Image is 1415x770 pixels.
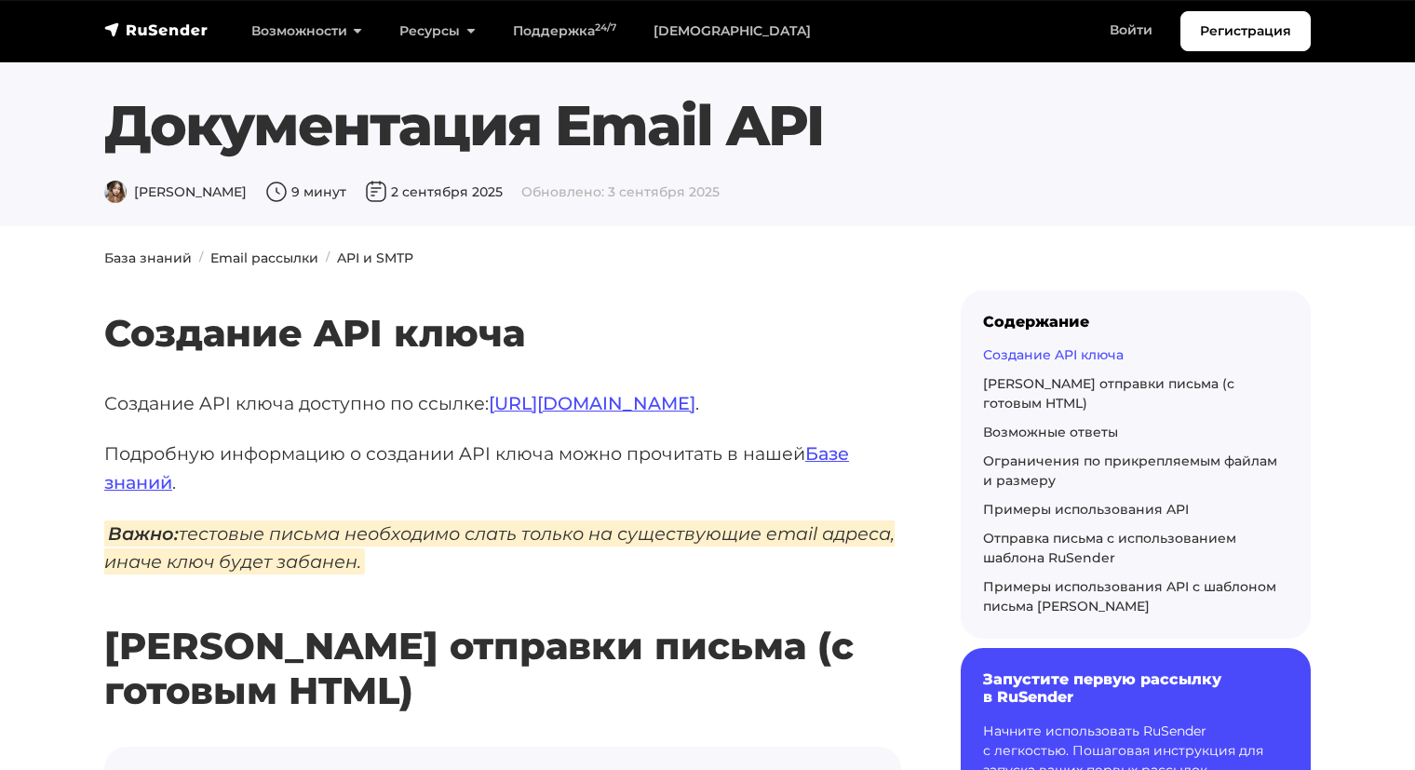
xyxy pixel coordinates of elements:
[104,20,209,39] img: RuSender
[983,670,1288,706] h6: Запустите первую рассылку в RuSender
[104,442,849,493] a: Базе знаний
[265,181,288,203] img: Время чтения
[1180,11,1311,51] a: Регистрация
[104,250,192,266] a: База знаний
[104,183,247,200] span: [PERSON_NAME]
[337,250,413,266] a: API и SMTP
[489,392,695,414] a: [URL][DOMAIN_NAME]
[983,375,1234,412] a: [PERSON_NAME] отправки письма (с готовым HTML)
[104,389,901,418] p: Создание API ключа доступно по ссылке: .
[521,183,720,200] span: Обновлено: 3 сентября 2025
[494,12,635,50] a: Поддержка24/7
[635,12,829,50] a: [DEMOGRAPHIC_DATA]
[365,181,387,203] img: Дата публикации
[104,520,895,575] em: тестовые письма необходимо слать только на существующие email адреса, иначе ключ будет забанен.
[983,501,1189,518] a: Примеры использования API
[365,183,503,200] span: 2 сентября 2025
[983,346,1124,363] a: Создание API ключа
[381,12,493,50] a: Ресурсы
[595,21,616,34] sup: 24/7
[1091,11,1171,49] a: Войти
[983,313,1288,331] div: Содержание
[233,12,381,50] a: Возможности
[210,250,318,266] a: Email рассылки
[108,522,179,545] strong: Важно:
[104,256,901,356] h2: Создание API ключа
[93,249,1322,268] nav: breadcrumb
[265,183,346,200] span: 9 минут
[983,424,1118,440] a: Возможные ответы
[983,530,1236,566] a: Отправка письма с использованием шаблона RuSender
[104,92,1311,159] h1: Документация Email API
[104,569,901,713] h2: [PERSON_NAME] отправки письма (с готовым HTML)
[983,578,1276,615] a: Примеры использования API с шаблоном письма [PERSON_NAME]
[104,439,901,496] p: Подробную информацию о создании API ключа можно прочитать в нашей .
[983,453,1277,489] a: Ограничения по прикрепляемым файлам и размеру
